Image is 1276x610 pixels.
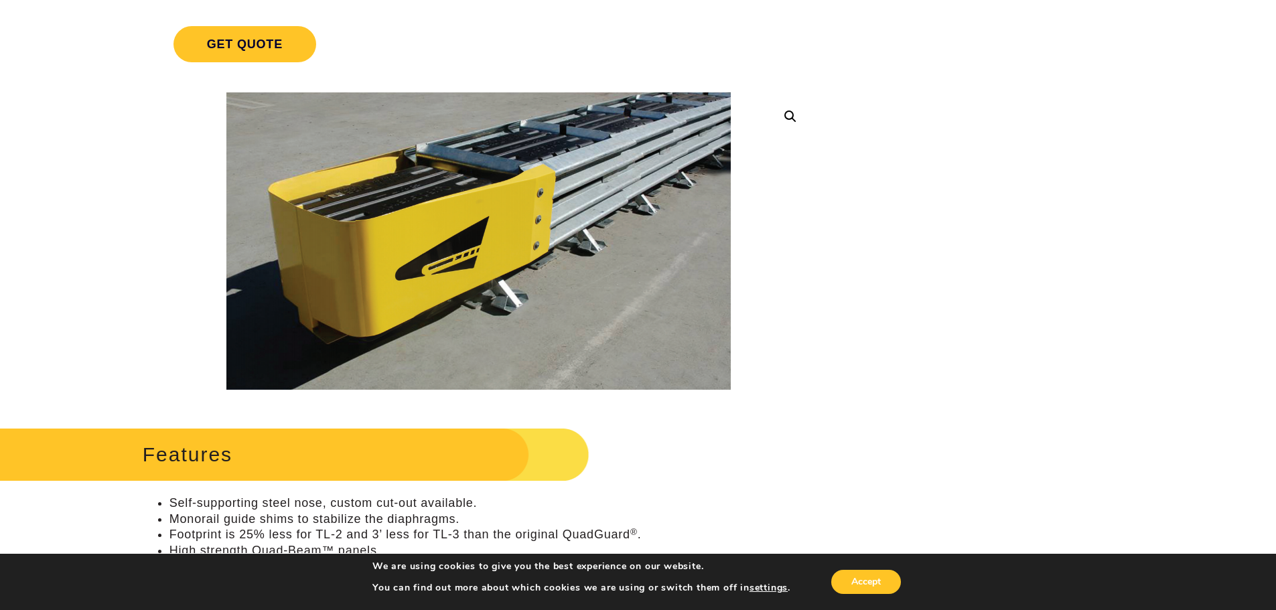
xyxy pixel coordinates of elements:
a: Get Quote [143,10,814,78]
li: Footprint is 25% less for TL-2 and 3’ less for TL-3 than the original QuadGuard . [169,527,814,542]
button: Accept [831,570,901,594]
button: settings [750,582,788,594]
li: High strength Quad-Beam™ panels. [169,543,814,558]
p: You can find out more about which cookies we are using or switch them off in . [372,582,790,594]
span: Get Quote [173,26,316,62]
p: We are using cookies to give you the best experience on our website. [372,560,790,573]
li: Monorail guide shims to stabilize the diaphragms. [169,512,814,527]
li: Self-supporting steel nose, custom cut-out available. [169,495,814,511]
sup: ® [630,527,638,537]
